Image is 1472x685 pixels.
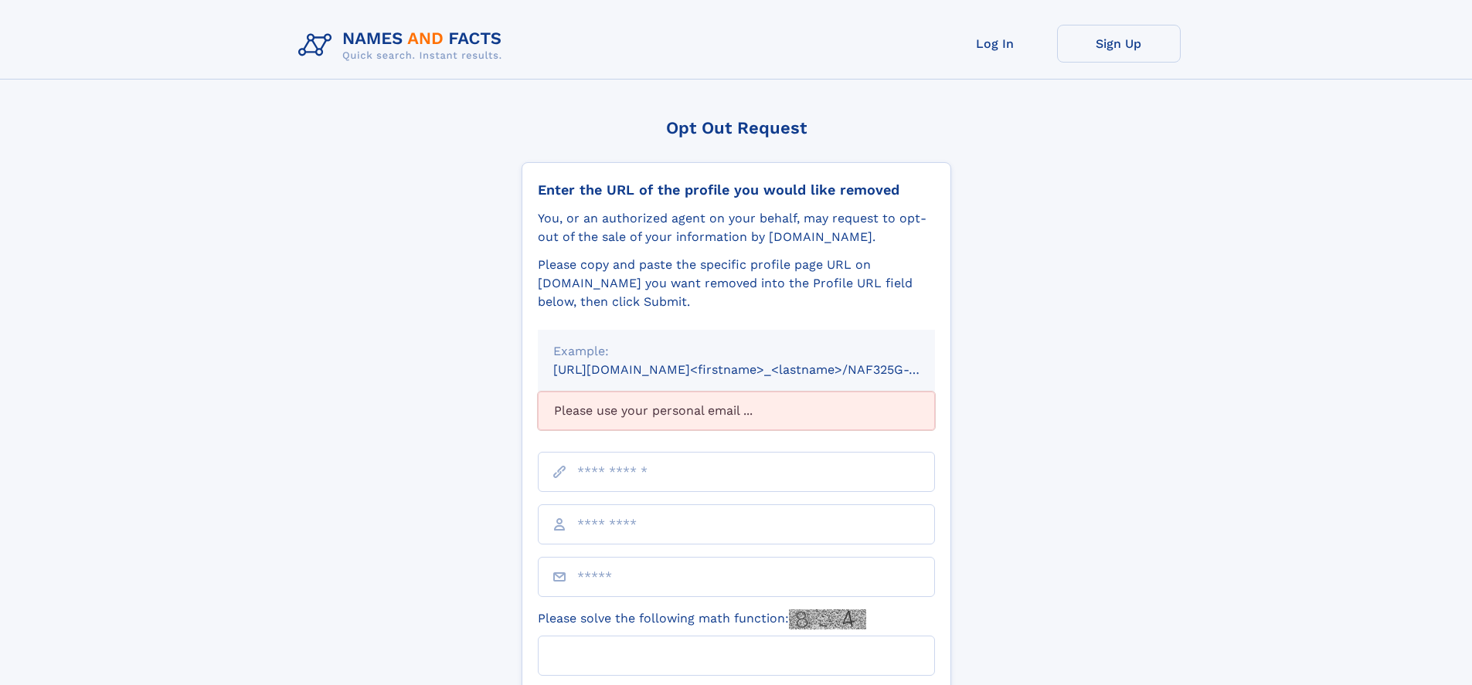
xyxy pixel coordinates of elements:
div: Please copy and paste the specific profile page URL on [DOMAIN_NAME] you want removed into the Pr... [538,256,935,311]
a: Log In [933,25,1057,63]
div: You, or an authorized agent on your behalf, may request to opt-out of the sale of your informatio... [538,209,935,246]
img: Logo Names and Facts [292,25,515,66]
small: [URL][DOMAIN_NAME]<firstname>_<lastname>/NAF325G-xxxxxxxx [553,362,964,377]
a: Sign Up [1057,25,1181,63]
div: Example: [553,342,920,361]
div: Enter the URL of the profile you would like removed [538,181,935,198]
div: Opt Out Request [522,118,951,137]
label: Please solve the following math function: [538,609,866,629]
div: Please use your personal email ... [538,392,935,430]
